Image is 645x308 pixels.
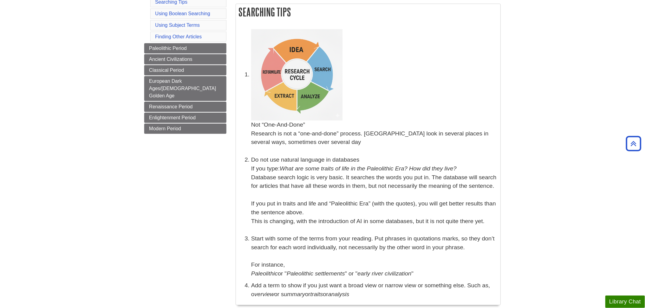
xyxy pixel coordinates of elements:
em: early river civilization [358,270,412,277]
em: What are some traits of life in the Paleolithic Era? How did they live? [280,165,457,172]
a: Finding Other Articles [155,34,202,39]
i: traits [310,291,323,297]
li: Add a term to show if you just want a broad view or narrow view or something else. Such as, o or ... [251,281,497,299]
a: Using Subject Terms [155,23,200,28]
span: Enlightenment Period [149,115,196,120]
p: Start with some of the terms from your reading. Put phrases in quotations marks, so they don’t se... [251,234,497,278]
h2: Searching Tips [236,4,501,20]
i: ummary [284,291,305,297]
a: Paleolithic Period [144,43,226,54]
i: analysis [328,291,349,297]
span: European Dark Ages/[DEMOGRAPHIC_DATA] Golden Age [149,79,216,98]
span: Paleolithic Period [149,46,187,51]
a: Ancient Civilizations [144,54,226,65]
a: Back to Top [624,139,643,148]
a: Classical Period [144,65,226,75]
i: verview [255,291,274,297]
a: European Dark Ages/[DEMOGRAPHIC_DATA] Golden Age [144,76,226,101]
li: Not “One-And-Done” Research is not a “one-and-done” process. [GEOGRAPHIC_DATA] look in several pl... [251,29,497,147]
span: Ancient Civilizations [149,57,192,62]
span: Renaissance Period [149,104,193,109]
a: Enlightenment Period [144,113,226,123]
span: Classical Period [149,68,184,73]
a: Using Boolean Searching [155,11,210,16]
a: Renaissance Period [144,102,226,112]
button: Library Chat [605,296,645,308]
a: Modern Period [144,124,226,134]
em: Paleolithic [251,270,278,277]
span: Modern Period [149,126,181,131]
li: Do not use natural language in databases If you type: Database search logic is very basic. It sea... [251,156,497,226]
i: Paleolithic settlements [287,270,345,277]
